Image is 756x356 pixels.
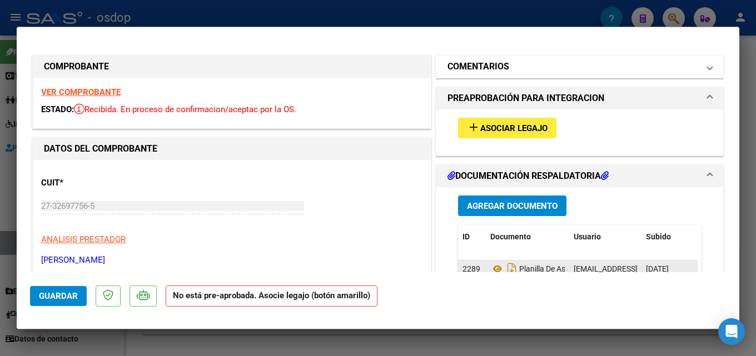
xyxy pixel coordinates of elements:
button: Guardar [30,286,87,306]
span: ESTADO: [41,104,74,114]
datatable-header-cell: Subido [641,225,697,249]
span: Documento [490,232,531,241]
span: Planilla De Asistencia [490,264,592,273]
span: ID [462,232,470,241]
datatable-header-cell: Usuario [569,225,641,249]
h1: PREAPROBACIÓN PARA INTEGRACION [447,92,604,105]
datatable-header-cell: Documento [486,225,569,249]
mat-expansion-panel-header: DOCUMENTACIÓN RESPALDATORIA [436,165,723,187]
a: VER COMPROBANTE [41,87,121,97]
datatable-header-cell: Acción [697,225,753,249]
button: Agregar Documento [458,195,566,216]
div: Open Intercom Messenger [718,318,745,345]
h1: DOCUMENTACIÓN RESPALDATORIA [447,169,609,183]
span: Recibida. En proceso de confirmacion/aceptac por la OS. [74,104,296,114]
h1: COMENTARIOS [447,60,509,73]
strong: DATOS DEL COMPROBANTE [44,143,157,154]
div: PREAPROBACIÓN PARA INTEGRACION [436,109,723,156]
span: Subido [646,232,671,241]
strong: COMPROBANTE [44,61,109,72]
mat-expansion-panel-header: PREAPROBACIÓN PARA INTEGRACION [436,87,723,109]
strong: No está pre-aprobada. Asocie legajo (botón amarillo) [166,285,377,307]
mat-icon: add [467,121,480,134]
datatable-header-cell: ID [458,225,486,249]
p: [PERSON_NAME] [41,254,422,267]
span: Asociar Legajo [480,123,548,133]
p: CUIT [41,177,156,189]
i: Descargar documento [505,260,519,278]
button: Asociar Legajo [458,118,556,138]
mat-expansion-panel-header: COMENTARIOS [436,56,723,78]
span: [DATE] [646,264,669,273]
span: Guardar [39,291,78,301]
span: ANALISIS PRESTADOR [41,234,126,244]
span: 2289 [462,264,480,273]
span: Usuario [574,232,601,241]
span: Agregar Documento [467,201,558,211]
